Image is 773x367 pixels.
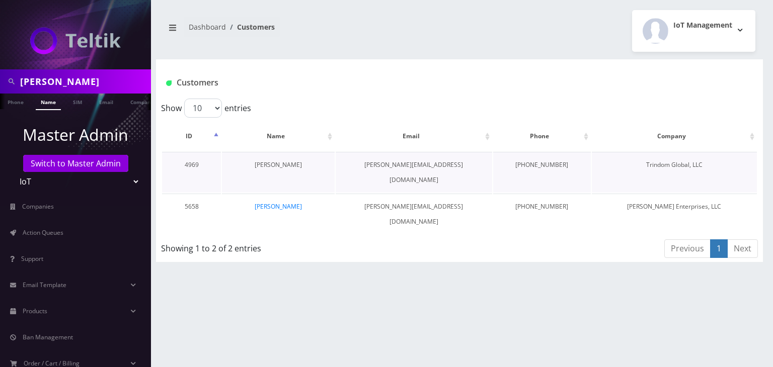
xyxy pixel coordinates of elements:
a: Switch to Master Admin [23,155,128,172]
td: 5658 [162,194,221,234]
span: Ban Management [23,333,73,341]
th: Phone: activate to sort column ascending [493,122,591,151]
a: Company [125,94,159,109]
a: Phone [3,94,29,109]
a: Name [36,94,61,110]
td: [PHONE_NUMBER] [493,194,591,234]
a: [PERSON_NAME] [255,160,302,169]
a: Previous [664,239,711,258]
th: ID: activate to sort column descending [162,122,221,151]
a: Dashboard [189,22,226,32]
h2: IoT Management [673,21,732,30]
label: Show entries [161,99,251,118]
img: IoT [30,27,121,54]
th: Name: activate to sort column ascending [222,122,335,151]
span: Action Queues [23,228,63,237]
a: [PERSON_NAME] [255,202,302,211]
a: 1 [710,239,728,258]
input: Search in Company [20,72,148,91]
select: Showentries [184,99,222,118]
a: SIM [68,94,87,109]
span: Support [21,254,43,263]
li: Customers [226,22,275,32]
nav: breadcrumb [164,17,452,45]
td: [PERSON_NAME][EMAIL_ADDRESS][DOMAIN_NAME] [336,194,492,234]
td: 4969 [162,152,221,193]
a: Next [727,239,758,258]
h1: Customers [166,78,653,87]
th: Email: activate to sort column ascending [336,122,492,151]
td: [PERSON_NAME] Enterprises, LLC [592,194,757,234]
th: Company: activate to sort column ascending [592,122,757,151]
span: Email Template [23,281,66,289]
span: Companies [22,202,54,211]
a: Email [94,94,118,109]
span: Products [23,307,47,315]
td: [PHONE_NUMBER] [493,152,591,193]
div: Showing 1 to 2 of 2 entries [161,238,402,254]
td: Trindom Global, LLC [592,152,757,193]
td: [PERSON_NAME][EMAIL_ADDRESS][DOMAIN_NAME] [336,152,492,193]
button: IoT Management [632,10,755,52]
